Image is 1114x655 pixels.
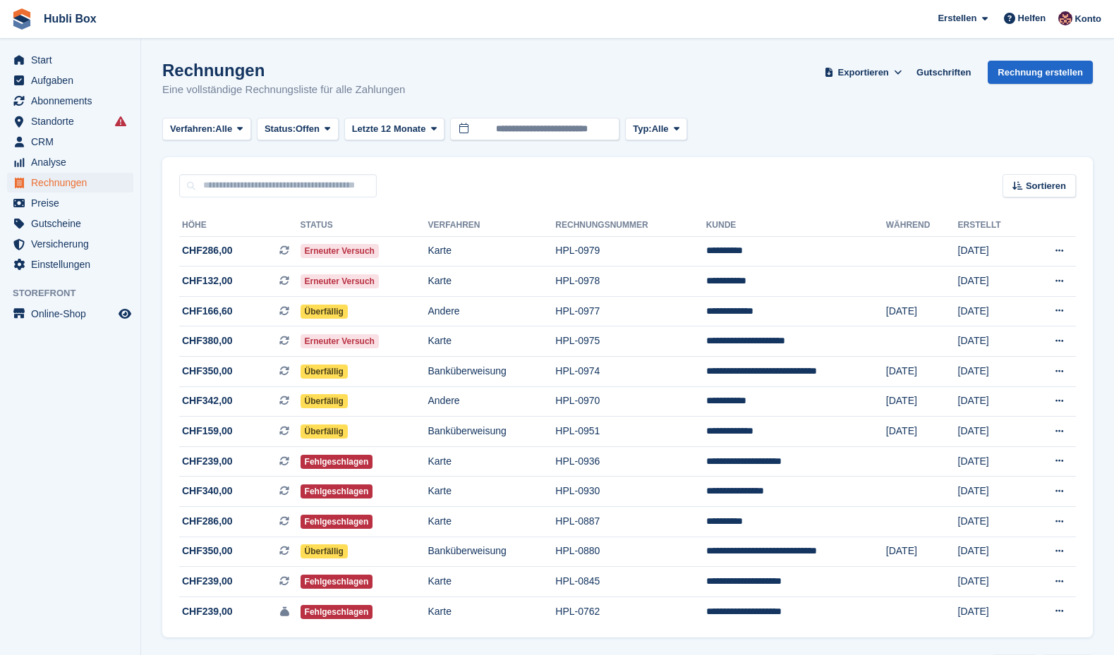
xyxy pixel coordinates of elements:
span: Gutscheine [31,214,116,233]
span: Abonnements [31,91,116,111]
button: Typ: Alle [625,118,687,141]
a: menu [7,173,133,192]
td: Karte [428,236,556,267]
td: HPL-0975 [555,326,706,357]
td: [DATE] [958,537,1028,567]
span: Fehlgeschlagen [301,455,373,469]
span: Analyse [31,152,116,172]
td: [DATE] [958,596,1028,626]
span: Überfällig [301,424,348,439]
span: CHF286,00 [182,243,233,258]
span: Alle [215,122,232,136]
a: Rechnung erstellen [988,61,1093,84]
span: CHF380,00 [182,333,233,348]
a: menu [7,214,133,233]
span: Erneuter Versuch [301,244,379,258]
a: Gutschriften [911,61,976,84]
span: Verfahren: [170,122,215,136]
td: HPL-0930 [555,477,706,507]
td: [DATE] [958,236,1028,267]
td: [DATE] [958,567,1028,597]
td: Banküberweisung [428,357,556,387]
td: Karte [428,477,556,507]
td: HPL-0887 [555,507,706,537]
a: menu [7,91,133,111]
td: Banküberweisung [428,537,556,567]
td: Andere [428,386,556,417]
span: Exportieren [838,66,889,80]
span: CHF132,00 [182,274,233,288]
th: Höhe [179,214,301,237]
td: [DATE] [958,417,1028,447]
span: Überfällig [301,544,348,558]
th: Rechnungsnummer [555,214,706,237]
span: Überfällig [301,365,348,379]
a: menu [7,234,133,254]
span: Konto [1074,12,1101,26]
td: [DATE] [958,386,1028,417]
td: Andere [428,296,556,326]
span: Fehlgeschlagen [301,575,373,589]
td: [DATE] [886,357,958,387]
td: HPL-0845 [555,567,706,597]
td: HPL-0951 [555,417,706,447]
span: Letzte 12 Monate [352,122,426,136]
span: Alle [652,122,669,136]
td: Karte [428,446,556,477]
span: Start [31,50,116,70]
span: Fehlgeschlagen [301,605,373,619]
span: Fehlgeschlagen [301,484,373,498]
th: Erstellt [958,214,1028,237]
a: menu [7,152,133,172]
span: Fehlgeschlagen [301,515,373,529]
span: Typ: [633,122,651,136]
button: Status: Offen [257,118,339,141]
span: Offen [296,122,320,136]
span: Preise [31,193,116,213]
span: Erstellen [938,11,976,25]
td: HPL-0977 [555,296,706,326]
td: HPL-0880 [555,537,706,567]
span: Erneuter Versuch [301,274,379,288]
th: Verfahren [428,214,556,237]
span: CHF340,00 [182,484,233,498]
span: CHF239,00 [182,604,233,619]
td: Karte [428,567,556,597]
td: [DATE] [958,507,1028,537]
td: HPL-0974 [555,357,706,387]
span: Aufgaben [31,71,116,90]
a: menu [7,193,133,213]
button: Verfahren: Alle [162,118,251,141]
td: Banküberweisung [428,417,556,447]
td: Karte [428,267,556,297]
a: Vorschau-Shop [116,305,133,322]
span: Standorte [31,111,116,131]
span: Überfällig [301,305,348,319]
span: Storefront [13,286,140,300]
span: CHF239,00 [182,454,233,469]
a: menu [7,71,133,90]
span: Erneuter Versuch [301,334,379,348]
td: [DATE] [886,537,958,567]
span: Online-Shop [31,304,116,324]
span: CHF350,00 [182,364,233,379]
td: [DATE] [886,386,958,417]
th: Status [301,214,428,237]
a: menu [7,132,133,152]
td: HPL-0978 [555,267,706,297]
a: Hubli Box [38,7,102,30]
h1: Rechnungen [162,61,405,80]
span: Einstellungen [31,255,116,274]
span: Rechnungen [31,173,116,192]
td: [DATE] [958,477,1028,507]
td: [DATE] [958,357,1028,387]
button: Letzte 12 Monate [344,118,445,141]
td: [DATE] [958,446,1028,477]
img: stora-icon-8386f47178a22dfd0bd8f6a31ec36ba5ce8667c1dd55bd0f319d3a0aa187defe.svg [11,8,32,30]
img: finn [1058,11,1072,25]
a: menu [7,111,133,131]
td: [DATE] [958,267,1028,297]
td: [DATE] [958,296,1028,326]
span: CHF350,00 [182,544,233,558]
td: HPL-0970 [555,386,706,417]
